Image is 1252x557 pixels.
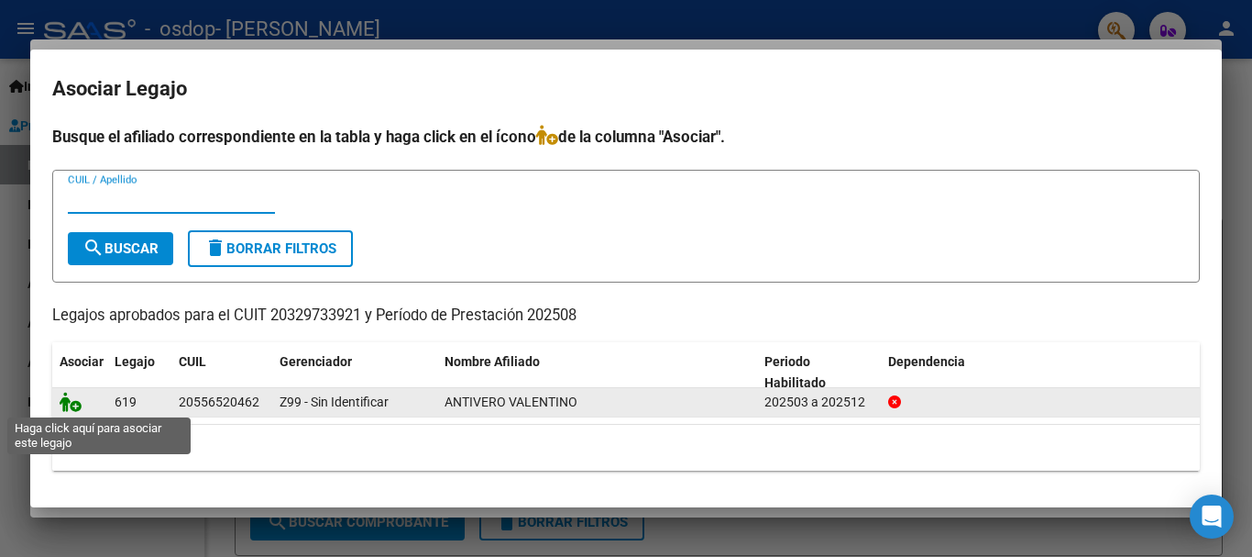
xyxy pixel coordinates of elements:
[60,354,104,369] span: Asociar
[115,354,155,369] span: Legajo
[82,237,104,259] mat-icon: search
[52,125,1200,149] h4: Busque el afiliado correspondiente en la tabla y haga click en el ícono de la columna "Asociar".
[188,230,353,267] button: Borrar Filtros
[52,342,107,403] datatable-header-cell: Asociar
[280,395,389,409] span: Z99 - Sin Identificar
[764,392,873,413] div: 202503 a 202512
[272,342,437,403] datatable-header-cell: Gerenciador
[115,395,137,409] span: 619
[52,305,1200,328] p: Legajos aprobados para el CUIT 20329733921 y Período de Prestación 202508
[179,354,206,369] span: CUIL
[171,342,272,403] datatable-header-cell: CUIL
[280,354,352,369] span: Gerenciador
[437,342,757,403] datatable-header-cell: Nombre Afiliado
[68,232,173,265] button: Buscar
[107,342,171,403] datatable-header-cell: Legajo
[179,392,259,413] div: 20556520462
[1190,495,1234,539] div: Open Intercom Messenger
[82,240,159,257] span: Buscar
[888,354,965,369] span: Dependencia
[52,72,1200,106] h2: Asociar Legajo
[204,240,336,257] span: Borrar Filtros
[764,354,826,390] span: Periodo Habilitado
[881,342,1201,403] datatable-header-cell: Dependencia
[445,395,577,409] span: ANTIVERO VALENTINO
[204,237,226,259] mat-icon: delete
[52,425,1200,471] div: 1 registros
[757,342,881,403] datatable-header-cell: Periodo Habilitado
[445,354,540,369] span: Nombre Afiliado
